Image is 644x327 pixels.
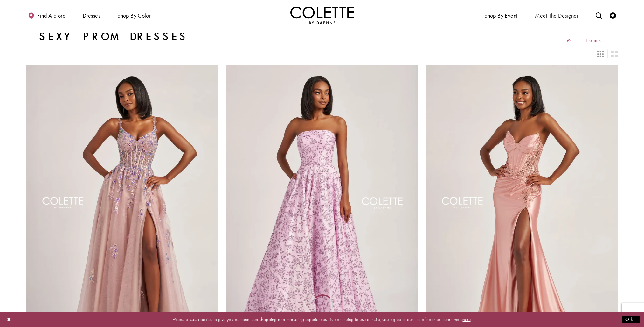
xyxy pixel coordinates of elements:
h1: Sexy Prom Dresses [39,30,188,43]
span: Shop by color [116,6,152,24]
span: Dresses [83,12,100,19]
span: Switch layout to 3 columns [597,51,604,57]
span: Find a store [37,12,66,19]
span: Switch layout to 2 columns [611,51,618,57]
a: Toggle search [594,6,604,24]
a: Find a store [26,6,67,24]
button: Close Dialog [4,314,15,325]
span: Dresses [81,6,102,24]
a: Visit Home Page [290,6,354,24]
img: Colette by Daphne [290,6,354,24]
button: Submit Dialog [622,316,640,323]
div: Layout Controls [23,47,622,61]
span: Shop by color [117,12,151,19]
p: Website uses cookies to give you personalized shopping and marketing experiences. By continuing t... [46,315,598,324]
a: here [463,316,471,323]
span: Shop By Event [484,12,517,19]
a: Check Wishlist [608,6,618,24]
a: Meet the designer [533,6,580,24]
span: Shop By Event [483,6,519,24]
span: Meet the designer [535,12,579,19]
span: 92 items [566,38,605,43]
